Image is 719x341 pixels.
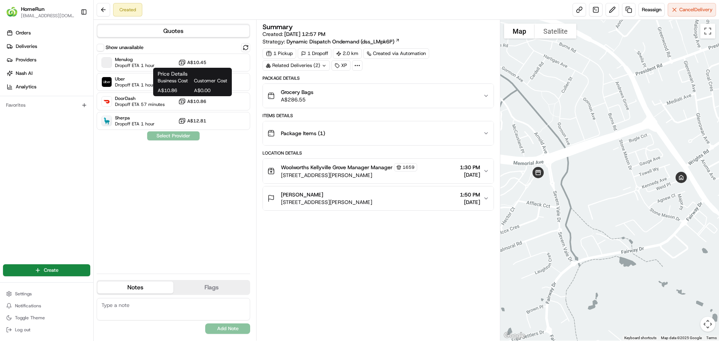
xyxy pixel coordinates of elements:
[263,113,494,119] div: Items Details
[502,331,527,341] a: Open this area in Google Maps (opens a new window)
[460,164,480,171] span: 1:30 PM
[102,77,112,87] img: Uber
[281,88,313,96] span: Grocery Bags
[3,325,90,335] button: Log out
[333,48,362,59] div: 2.0 km
[502,331,527,341] img: Google
[115,101,165,107] span: Dropoff ETA 57 minutes
[178,59,206,66] button: A$10.45
[460,198,480,206] span: [DATE]
[403,164,415,170] span: 1659
[700,24,715,39] button: Toggle fullscreen view
[15,303,41,309] span: Notifications
[281,130,325,137] span: Package Items ( 1 )
[3,99,90,111] div: Favorites
[158,77,191,84] span: Business Cost
[263,75,494,81] div: Package Details
[281,171,417,179] span: [STREET_ADDRESS][PERSON_NAME]
[97,281,173,293] button: Notes
[668,3,716,16] button: CancelDelivery
[281,191,323,198] span: [PERSON_NAME]
[21,5,45,13] button: HomeRun
[194,77,227,84] span: Customer Cost
[679,6,713,13] span: Cancel Delivery
[115,95,165,101] span: DoorDash
[187,98,206,104] span: A$10.86
[286,38,400,45] a: Dynamic Dispatch Ondemand (dss_LMpk6P)
[263,38,400,45] div: Strategy:
[158,70,227,77] h1: Price Details
[15,315,45,321] span: Toggle Theme
[115,57,155,63] span: Menulog
[638,3,665,16] button: Reassign
[194,87,227,94] span: A$0.00
[115,76,155,82] span: Uber
[16,57,36,63] span: Providers
[187,118,206,124] span: A$12.81
[706,336,717,340] a: Terms
[263,48,296,59] div: 1 Pickup
[3,264,90,276] button: Create
[298,48,331,59] div: 1 Dropoff
[102,116,112,126] img: Sherpa
[187,60,206,66] span: A$10.45
[6,6,18,18] img: HomeRun
[263,186,493,210] button: [PERSON_NAME][STREET_ADDRESS][PERSON_NAME]1:50 PM[DATE]
[16,70,33,77] span: Nash AI
[3,54,93,66] a: Providers
[3,313,90,323] button: Toggle Theme
[3,289,90,299] button: Settings
[178,117,206,125] button: A$12.81
[460,191,480,198] span: 1:50 PM
[3,3,78,21] button: HomeRunHomeRun[EMAIL_ADDRESS][DOMAIN_NAME]
[535,24,576,39] button: Show satellite imagery
[115,115,155,121] span: Sherpa
[44,267,58,274] span: Create
[3,81,93,93] a: Analytics
[281,198,372,206] span: [STREET_ADDRESS][PERSON_NAME]
[3,27,93,39] a: Orders
[158,87,191,94] span: A$10.86
[661,336,702,340] span: Map data ©2025 Google
[331,60,351,71] div: XP
[16,83,36,90] span: Analytics
[102,97,112,106] img: DoorDash
[642,6,661,13] span: Reassign
[263,30,325,38] span: Created:
[15,291,32,297] span: Settings
[115,121,155,127] span: Dropoff ETA 1 hour
[3,40,93,52] a: Deliveries
[115,63,155,68] span: Dropoff ETA 1 hour
[178,98,206,105] button: A$10.86
[281,96,313,103] span: A$286.55
[263,159,493,183] button: Woolworths Kellyville Grove Manager Manager1659[STREET_ADDRESS][PERSON_NAME]1:30 PM[DATE]
[263,60,330,71] div: Related Deliveries (2)
[16,43,37,50] span: Deliveries
[115,82,155,88] span: Dropoff ETA 1 hour
[3,67,93,79] a: Nash AI
[106,44,143,51] label: Show unavailable
[700,317,715,332] button: Map camera controls
[3,301,90,311] button: Notifications
[624,335,656,341] button: Keyboard shortcuts
[16,30,31,36] span: Orders
[460,171,480,179] span: [DATE]
[21,13,75,19] button: [EMAIL_ADDRESS][DOMAIN_NAME]
[263,150,494,156] div: Location Details
[363,48,429,59] a: Created via Automation
[263,24,293,30] h3: Summary
[263,121,493,145] button: Package Items (1)
[97,25,249,37] button: Quotes
[284,31,325,37] span: [DATE] 12:57 PM
[263,84,493,108] button: Grocery BagsA$286.55
[504,24,535,39] button: Show street map
[15,327,30,333] span: Log out
[173,281,249,293] button: Flags
[286,38,394,45] span: Dynamic Dispatch Ondemand (dss_LMpk6P)
[281,164,392,171] span: Woolworths Kellyville Grove Manager Manager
